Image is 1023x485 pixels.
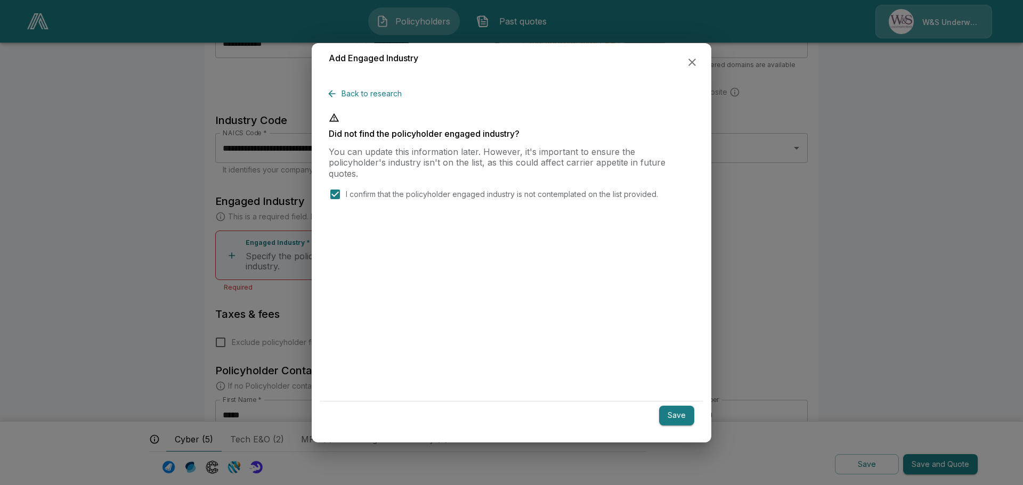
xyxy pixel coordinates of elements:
[659,406,694,425] button: Save
[329,84,406,104] button: Back to research
[346,188,658,200] p: I confirm that the policyholder engaged industry is not contemplated on the list provided.
[329,129,694,138] p: Did not find the policyholder engaged industry?
[329,146,694,179] p: You can update this information later. However, it's important to ensure the policyholder's indus...
[329,52,418,65] h6: Add Engaged Industry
